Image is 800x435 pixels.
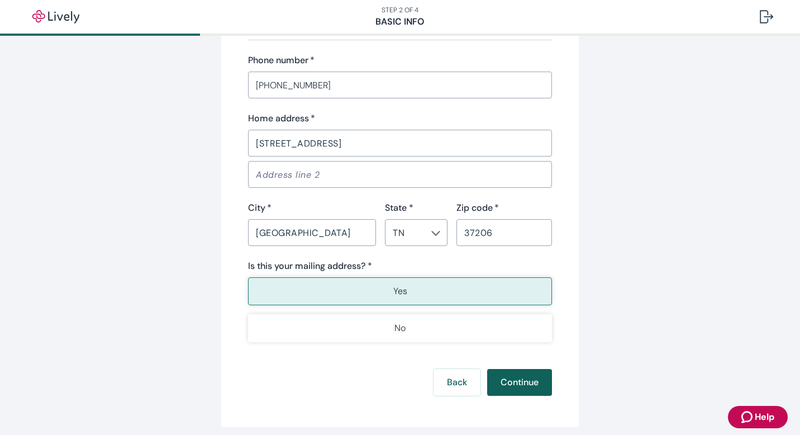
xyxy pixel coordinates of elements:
[248,277,552,305] button: Yes
[248,54,315,67] label: Phone number
[751,3,782,30] button: Log out
[248,132,552,154] input: Address line 1
[25,10,87,23] img: Lively
[456,201,499,215] label: Zip code
[248,163,552,186] input: Address line 2
[248,221,376,244] input: City
[431,229,440,238] svg: Chevron icon
[248,314,552,342] button: No
[487,369,552,396] button: Continue
[248,74,552,96] input: (555) 555-5555
[741,410,755,424] svg: Zendesk support icon
[434,369,480,396] button: Back
[755,410,774,424] span: Help
[388,225,426,240] input: --
[248,201,272,215] label: City
[728,406,788,428] button: Zendesk support iconHelp
[248,112,315,125] label: Home address
[248,259,372,273] label: Is this your mailing address? *
[430,228,441,239] button: Open
[394,321,406,335] p: No
[456,221,552,244] input: Zip code
[385,201,413,215] label: State *
[393,285,407,298] p: Yes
